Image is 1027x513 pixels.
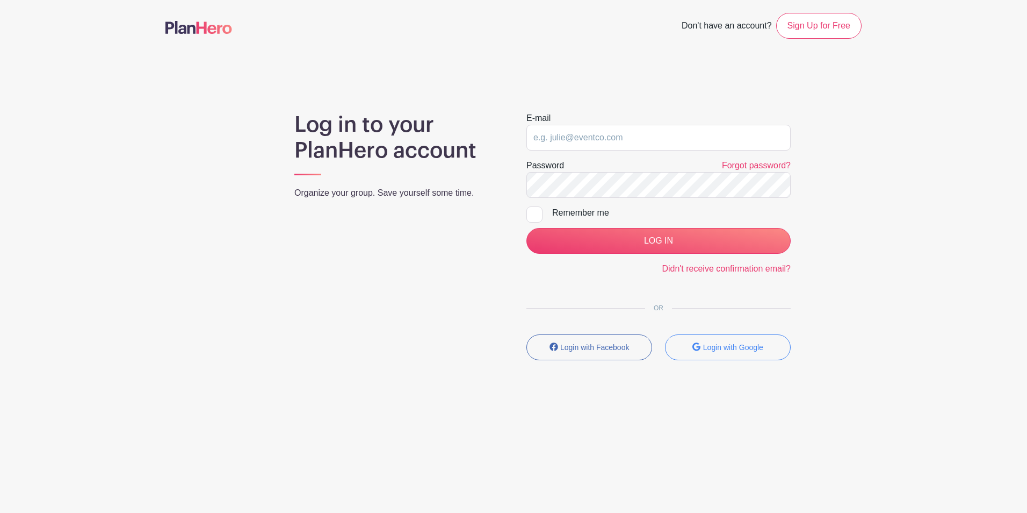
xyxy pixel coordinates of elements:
button: Login with Google [665,334,791,360]
a: Didn't receive confirmation email? [662,264,791,273]
p: Organize your group. Save yourself some time. [294,187,501,199]
span: Don't have an account? [682,15,772,39]
small: Login with Facebook [560,343,629,352]
a: Sign Up for Free [776,13,862,39]
button: Login with Facebook [526,334,652,360]
div: Remember me [552,206,791,219]
input: LOG IN [526,228,791,254]
span: OR [645,304,672,312]
label: Password [526,159,564,172]
img: logo-507f7623f17ff9eddc593b1ce0a138ce2505c220e1c5a4e2b4648c50719b7d32.svg [165,21,232,34]
input: e.g. julie@eventco.com [526,125,791,151]
small: Login with Google [703,343,763,352]
a: Forgot password? [722,161,791,170]
label: E-mail [526,112,551,125]
h1: Log in to your PlanHero account [294,112,501,163]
